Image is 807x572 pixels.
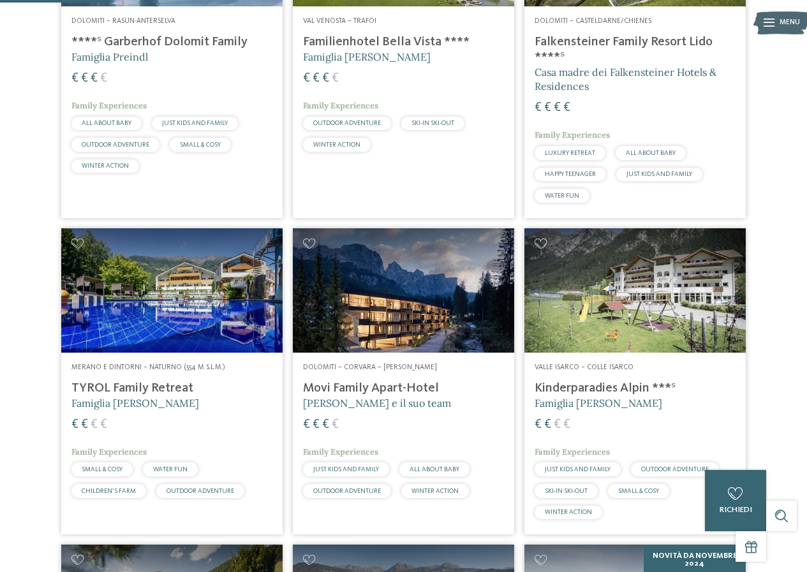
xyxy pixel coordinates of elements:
[180,142,221,148] span: SMALL & COSY
[705,470,766,531] a: richiedi
[81,418,88,431] span: €
[100,72,107,85] span: €
[303,397,451,409] span: [PERSON_NAME] e il suo team
[303,72,310,85] span: €
[626,150,676,156] span: ALL ABOUT BABY
[91,418,98,431] span: €
[91,72,98,85] span: €
[544,101,551,114] span: €
[545,488,588,494] span: SKI-IN SKI-OUT
[303,446,378,457] span: Family Experiences
[313,418,320,431] span: €
[71,418,78,431] span: €
[545,193,579,199] span: WATER FUN
[153,466,188,473] span: WATER FUN
[535,129,610,140] span: Family Experiences
[545,466,611,473] span: JUST KIDS AND FAMILY
[100,418,107,431] span: €
[71,17,175,25] span: Dolomiti – Rasun-Anterselva
[618,488,659,494] span: SMALL & COSY
[322,72,329,85] span: €
[554,418,561,431] span: €
[535,381,736,396] h4: Kinderparadies Alpin ***ˢ
[535,446,610,457] span: Family Experiences
[332,72,339,85] span: €
[545,150,595,156] span: LUXURY RETREAT
[544,418,551,431] span: €
[61,228,283,353] img: Familien Wellness Residence Tyrol ****
[293,228,514,353] img: Cercate un hotel per famiglie? Qui troverete solo i migliori!
[535,397,662,409] span: Famiglia [PERSON_NAME]
[167,488,234,494] span: OUTDOOR ADVENTURE
[411,488,459,494] span: WINTER ACTION
[82,142,149,148] span: OUTDOOR ADVENTURE
[410,466,459,473] span: ALL ABOUT BABY
[563,101,570,114] span: €
[524,228,746,353] img: Kinderparadies Alpin ***ˢ
[313,488,381,494] span: OUTDOOR ADVENTURE
[720,506,752,514] span: richiedi
[71,363,225,371] span: Merano e dintorni – Naturno (554 m s.l.m.)
[524,228,746,534] a: Cercate un hotel per famiglie? Qui troverete solo i migliori! Valle Isarco – Colle Isarco Kinderp...
[71,397,199,409] span: Famiglia [PERSON_NAME]
[71,100,147,111] span: Family Experiences
[545,171,596,177] span: HAPPY TEENAGER
[71,446,147,457] span: Family Experiences
[313,142,360,148] span: WINTER ACTION
[81,72,88,85] span: €
[303,17,376,25] span: Val Venosta – Trafoi
[535,34,736,65] h4: Falkensteiner Family Resort Lido ****ˢ
[535,101,542,114] span: €
[71,72,78,85] span: €
[71,381,272,396] h4: TYROL Family Retreat
[82,163,129,169] span: WINTER ACTION
[535,418,542,431] span: €
[535,66,716,92] span: Casa madre dei Falkensteiner Hotels & Residences
[71,50,148,63] span: Famiglia Preindl
[303,100,378,111] span: Family Experiences
[535,17,651,25] span: Dolomiti – Casteldarne/Chienes
[303,50,431,63] span: Famiglia [PERSON_NAME]
[162,120,228,126] span: JUST KIDS AND FAMILY
[332,418,339,431] span: €
[535,363,633,371] span: Valle Isarco – Colle Isarco
[641,466,709,473] span: OUTDOOR ADVENTURE
[82,466,122,473] span: SMALL & COSY
[411,120,454,126] span: SKI-IN SKI-OUT
[303,418,310,431] span: €
[71,34,272,50] h4: ****ˢ Garberhof Dolomit Family
[554,101,561,114] span: €
[322,418,329,431] span: €
[82,488,136,494] span: CHILDREN’S FARM
[303,34,504,50] h4: Familienhotel Bella Vista ****
[293,228,514,534] a: Cercate un hotel per famiglie? Qui troverete solo i migliori! Dolomiti – Corvara – [PERSON_NAME] ...
[303,381,504,396] h4: Movi Family Apart-Hotel
[82,120,131,126] span: ALL ABOUT BABY
[61,228,283,534] a: Cercate un hotel per famiglie? Qui troverete solo i migliori! Merano e dintorni – Naturno (554 m ...
[313,120,381,126] span: OUTDOOR ADVENTURE
[313,466,379,473] span: JUST KIDS AND FAMILY
[545,509,592,515] span: WINTER ACTION
[563,418,570,431] span: €
[303,363,437,371] span: Dolomiti – Corvara – [PERSON_NAME]
[313,72,320,85] span: €
[626,171,692,177] span: JUST KIDS AND FAMILY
